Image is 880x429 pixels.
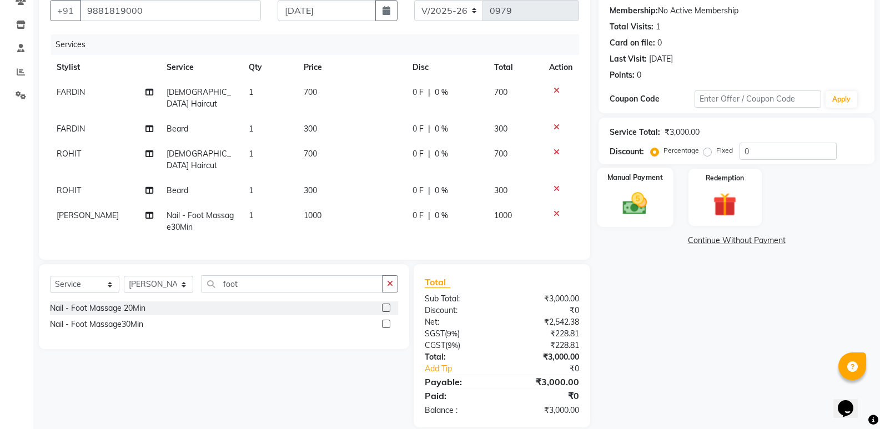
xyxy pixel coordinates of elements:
span: 1000 [304,210,321,220]
div: ₹3,000.00 [502,293,587,305]
span: 0 % [435,148,448,160]
div: Coupon Code [610,93,694,105]
span: 0 % [435,123,448,135]
div: ₹3,000.00 [502,351,587,363]
span: Nail - Foot Massage30Min [167,210,234,232]
span: 0 F [413,87,424,98]
span: 700 [494,149,507,159]
div: Paid: [416,389,502,402]
div: Card on file: [610,37,655,49]
span: 1 [249,185,253,195]
span: 1 [249,210,253,220]
span: 9% [447,329,457,338]
span: 0 F [413,185,424,196]
a: Add Tip [416,363,516,375]
span: 0 % [435,87,448,98]
span: ROHIT [57,149,81,159]
a: Continue Without Payment [601,235,872,246]
span: [PERSON_NAME] [57,210,119,220]
div: ( ) [416,328,502,340]
div: ₹0 [502,389,587,402]
div: Nail - Foot Massage30Min [50,319,143,330]
div: [DATE] [649,53,673,65]
th: Qty [242,55,297,80]
label: Fixed [716,145,733,155]
span: Beard [167,185,188,195]
span: 300 [304,185,317,195]
div: Services [51,34,587,55]
span: [DEMOGRAPHIC_DATA] Haircut [167,149,231,170]
label: Percentage [663,145,699,155]
div: 0 [637,69,641,81]
div: ₹2,542.38 [502,316,587,328]
span: [DEMOGRAPHIC_DATA] Haircut [167,87,231,109]
span: 0 F [413,123,424,135]
div: Discount: [416,305,502,316]
span: 9% [447,341,458,350]
div: ( ) [416,340,502,351]
div: Total Visits: [610,21,653,33]
div: Nail - Foot Massage 20Min [50,302,145,314]
span: ROHIT [57,185,81,195]
div: Last Visit: [610,53,647,65]
input: Enter Offer / Coupon Code [695,90,821,108]
span: 0 F [413,148,424,160]
th: Action [542,55,579,80]
div: Balance : [416,405,502,416]
div: ₹0 [516,363,587,375]
div: Sub Total: [416,293,502,305]
div: Membership: [610,5,658,17]
th: Stylist [50,55,160,80]
div: Net: [416,316,502,328]
span: 1 [249,124,253,134]
input: Search or Scan [202,275,383,292]
span: SGST [425,329,445,339]
span: 300 [494,124,507,134]
span: Beard [167,124,188,134]
th: Disc [406,55,488,80]
img: _gift.svg [706,190,744,219]
span: FARDIN [57,124,85,134]
th: Price [297,55,406,80]
span: 0 % [435,210,448,221]
div: Points: [610,69,635,81]
div: ₹3,000.00 [502,405,587,416]
span: 1 [249,87,253,97]
span: | [428,123,430,135]
span: 700 [494,87,507,97]
span: 0 % [435,185,448,196]
span: | [428,87,430,98]
div: Discount: [610,146,644,158]
span: CGST [425,340,445,350]
iframe: chat widget [833,385,869,418]
div: Payable: [416,375,502,388]
div: Total: [416,351,502,363]
div: ₹3,000.00 [665,127,700,138]
label: Redemption [706,173,744,183]
div: 1 [656,21,660,33]
label: Manual Payment [607,172,663,183]
div: ₹3,000.00 [502,375,587,388]
span: 1000 [494,210,512,220]
div: ₹228.81 [502,340,587,351]
span: 700 [304,87,317,97]
div: No Active Membership [610,5,863,17]
div: ₹0 [502,305,587,316]
div: Service Total: [610,127,660,138]
span: 0 F [413,210,424,221]
span: FARDIN [57,87,85,97]
span: | [428,210,430,221]
span: 300 [494,185,507,195]
button: Apply [826,91,857,108]
div: 0 [657,37,662,49]
span: Total [425,276,450,288]
span: 1 [249,149,253,159]
th: Total [487,55,542,80]
span: | [428,148,430,160]
th: Service [160,55,242,80]
span: 300 [304,124,317,134]
img: _cash.svg [615,189,655,218]
span: | [428,185,430,196]
div: ₹228.81 [502,328,587,340]
span: 700 [304,149,317,159]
